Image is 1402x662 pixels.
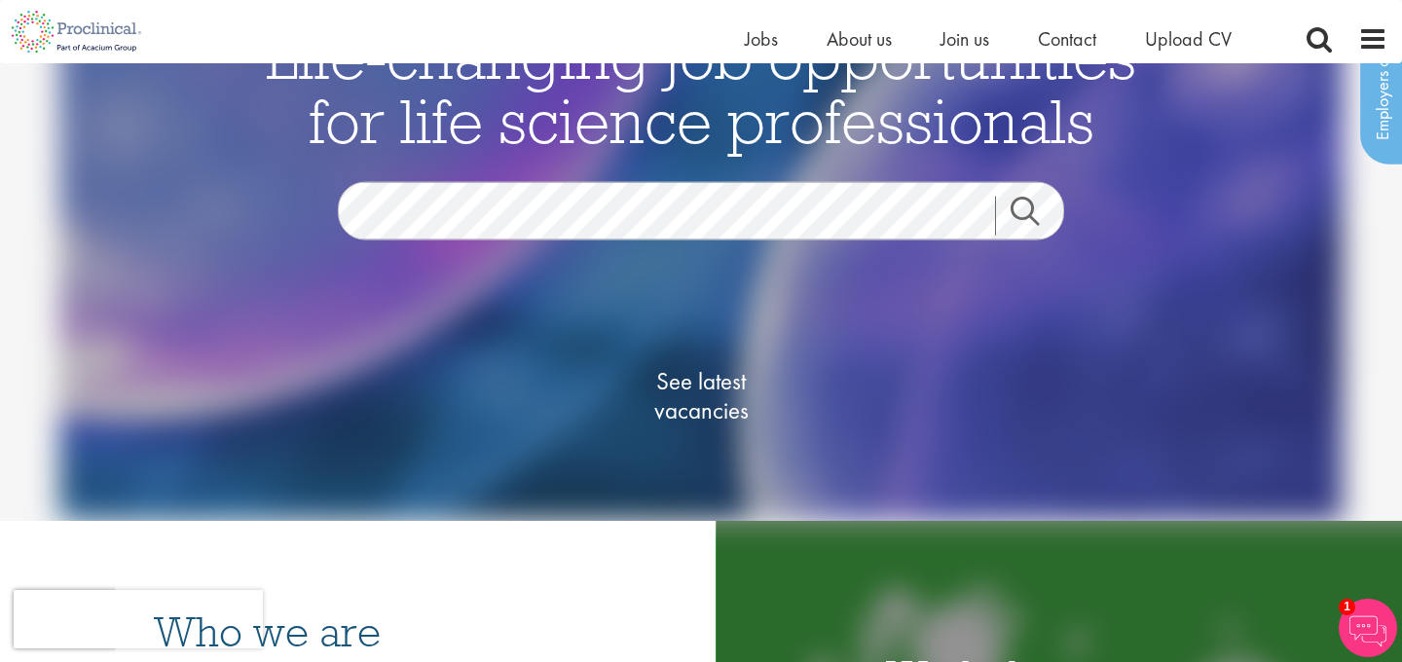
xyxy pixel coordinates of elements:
[604,289,798,503] a: See latestvacancies
[1038,26,1096,52] a: Contact
[745,26,778,52] a: Jobs
[266,18,1136,160] span: Life-changing job opportunities for life science professionals
[941,26,989,52] a: Join us
[14,590,263,648] iframe: reCAPTCHA
[1339,599,1355,615] span: 1
[1145,26,1232,52] a: Upload CV
[1339,599,1397,657] img: Chatbot
[154,610,534,653] h3: Who we are
[995,197,1079,236] a: Job search submit button
[827,26,892,52] a: About us
[604,367,798,425] span: See latest vacancies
